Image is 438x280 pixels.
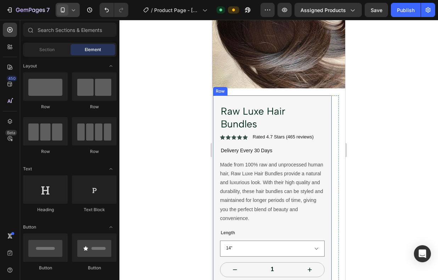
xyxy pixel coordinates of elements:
[72,207,117,213] div: Text Block
[23,207,68,213] div: Heading
[23,63,37,69] span: Layout
[294,3,362,17] button: Assigned Products
[23,148,68,155] div: Row
[72,265,117,271] div: Button
[7,76,17,81] div: 450
[154,6,200,14] span: Product Page - [DATE] 15:17:31
[23,23,117,37] input: Search Sections & Elements
[5,130,17,136] div: Beta
[72,148,117,155] div: Row
[72,104,117,110] div: Row
[212,20,345,280] iframe: Design area
[23,166,32,172] span: Text
[151,6,153,14] span: /
[105,60,117,72] span: Toggle open
[371,7,382,13] span: Save
[105,163,117,175] span: Toggle open
[301,6,346,14] span: Assigned Products
[85,46,101,53] span: Element
[39,46,55,53] span: Section
[365,3,388,17] button: Save
[397,6,415,14] div: Publish
[391,3,421,17] button: Publish
[100,3,128,17] div: Undo/Redo
[414,245,431,262] div: Open Intercom Messenger
[23,265,68,271] div: Button
[23,104,68,110] div: Row
[3,3,53,17] button: 7
[23,224,36,230] span: Button
[105,221,117,233] span: Toggle open
[46,6,50,14] p: 7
